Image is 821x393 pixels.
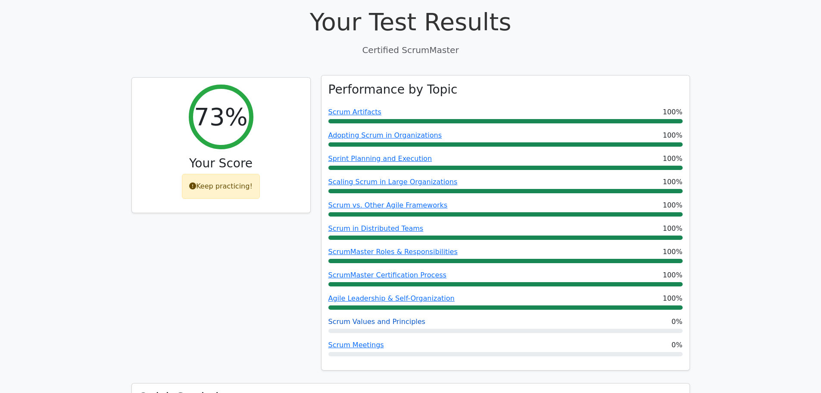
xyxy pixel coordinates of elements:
[328,294,455,302] a: Agile Leadership & Self-Organization
[663,154,683,164] span: 100%
[328,271,446,279] a: ScrumMaster Certification Process
[131,44,690,57] p: Certified ScrumMaster
[663,270,683,280] span: 100%
[663,107,683,117] span: 100%
[194,102,247,131] h2: 73%
[328,248,458,256] a: ScrumMaster Roles & Responsibilities
[328,318,425,326] a: Scrum Values and Principles
[328,341,384,349] a: Scrum Meetings
[328,82,458,97] h3: Performance by Topic
[328,154,432,163] a: Sprint Planning and Execution
[663,177,683,187] span: 100%
[663,247,683,257] span: 100%
[328,224,424,233] a: Scrum in Distributed Teams
[328,108,381,116] a: Scrum Artifacts
[663,130,683,141] span: 100%
[328,178,458,186] a: Scaling Scrum in Large Organizations
[663,223,683,234] span: 100%
[671,340,682,350] span: 0%
[182,174,260,199] div: Keep practicing!
[671,317,682,327] span: 0%
[328,201,448,209] a: Scrum vs. Other Agile Frameworks
[139,156,303,171] h3: Your Score
[328,131,442,139] a: Adopting Scrum in Organizations
[663,293,683,304] span: 100%
[131,7,690,36] h1: Your Test Results
[663,200,683,211] span: 100%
